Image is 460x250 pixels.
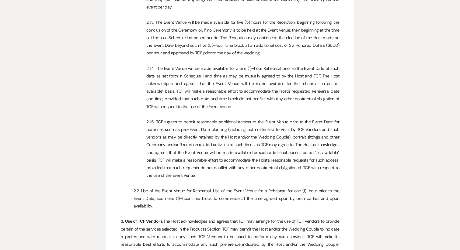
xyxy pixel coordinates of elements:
p: 2.1.5. TCF agrees to permit reasonable additional access to the Event Venue prior to the Event Da... [121,118,339,180]
p: 2.1.4. The Event Venue will be made available for a one (1)–hour Rehearsal prior to the Event Dat... [121,65,339,111]
strong: 3. Use of TCF Vendors. [121,218,163,224]
p: 2.2. Use of the Event Venue for Rehearsal. Use of the Event Venue for a Rehearsal for one (1)–hou... [121,187,339,210]
p: 2.1.3. The Event Venue will be made available for five (5) hours for the Reception, beginning fol... [121,19,339,57]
